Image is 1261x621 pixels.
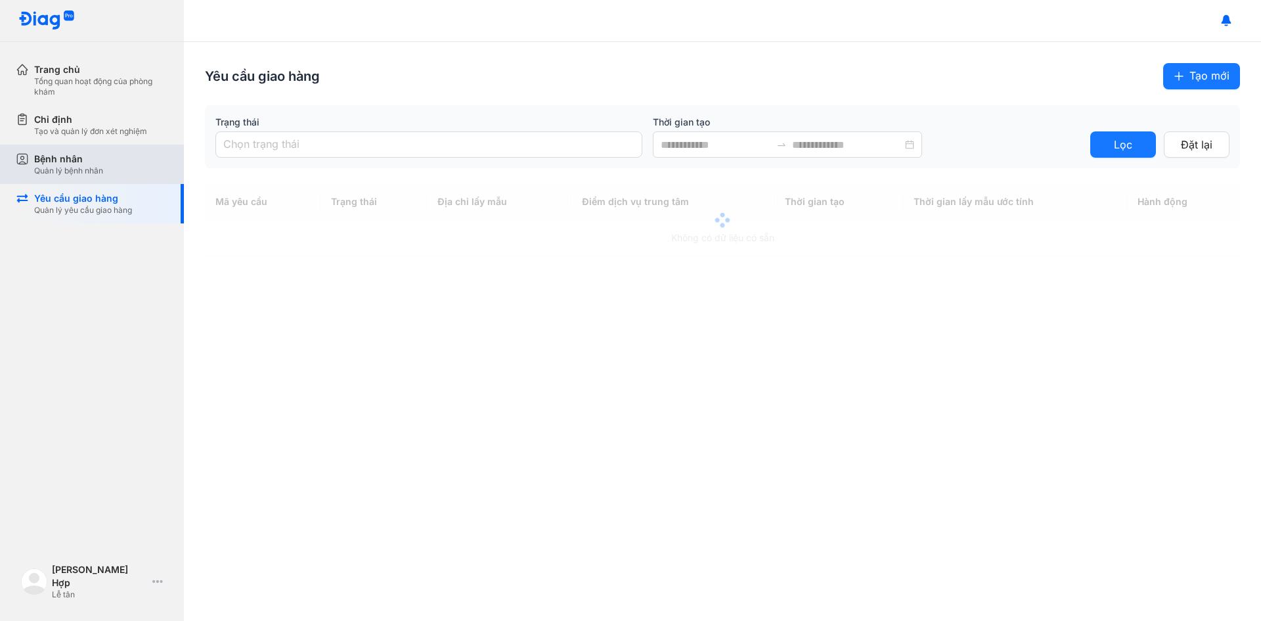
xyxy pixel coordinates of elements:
div: Lễ tân [52,589,147,600]
div: Tổng quan hoạt động của phòng khám [34,76,168,97]
label: Thời gian tạo [653,116,1080,129]
button: Lọc [1090,131,1156,158]
div: Chỉ định [34,113,147,126]
span: swap-right [776,139,787,150]
div: Yêu cầu giao hàng [205,67,320,85]
div: Trang chủ [34,63,168,76]
span: Đặt lại [1181,137,1212,153]
div: [PERSON_NAME] Hợp [52,563,147,589]
span: Lọc [1114,137,1132,153]
div: Bệnh nhân [34,152,103,166]
div: Yêu cầu giao hàng [34,192,132,205]
button: plusTạo mới [1163,63,1240,89]
span: plus [1174,71,1184,81]
div: Quản lý bệnh nhân [34,166,103,176]
img: logo [21,568,47,595]
img: logo [18,11,75,31]
div: Quản lý yêu cầu giao hàng [34,205,132,216]
label: Trạng thái [215,116,642,129]
div: Tạo và quản lý đơn xét nghiệm [34,126,147,137]
button: Đặt lại [1164,131,1229,158]
span: Tạo mới [1189,68,1229,84]
span: to [776,139,787,150]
